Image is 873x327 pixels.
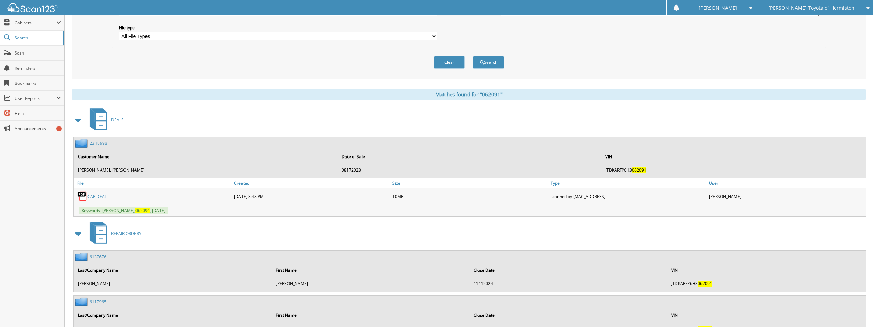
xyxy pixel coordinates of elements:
span: Help [15,110,61,116]
div: [PERSON_NAME] [707,189,866,203]
th: First Name [272,263,470,277]
button: Search [473,56,504,69]
span: DEALS [111,117,124,123]
td: 11112024 [470,278,668,289]
a: Size [391,178,549,188]
img: scan123-logo-white.svg [7,3,58,12]
label: File type [119,25,437,31]
span: Scan [15,50,61,56]
span: Cabinets [15,20,56,26]
div: scanned by [MAC_ADDRESS] [549,189,707,203]
a: Type [549,178,707,188]
div: 10MB [391,189,549,203]
th: Date of Sale [338,150,601,164]
div: Matches found for "062091" [72,89,866,100]
td: JTDKARFP6H3 [668,278,865,289]
img: folder2.png [75,253,90,261]
th: VIN [668,263,865,277]
a: 6137676 [90,254,106,260]
td: 08172023 [338,164,601,176]
a: 23H899B [90,140,107,146]
td: [PERSON_NAME] [74,278,272,289]
div: 1 [56,126,62,131]
img: folder2.png [75,297,90,306]
th: Customer Name [74,150,338,164]
a: CAR DEAL [87,194,107,199]
span: REPAIR ORDERS [111,231,141,236]
img: folder2.png [75,139,90,148]
a: 6117965 [90,299,106,305]
td: [PERSON_NAME] [272,278,470,289]
span: Bookmarks [15,80,61,86]
span: 062091 [632,167,646,173]
span: Announcements [15,126,61,131]
span: User Reports [15,95,56,101]
span: Search [15,35,60,41]
a: File [74,178,232,188]
th: First Name [272,308,470,322]
span: 062091 [698,281,712,287]
a: DEALS [85,106,124,133]
a: Created [232,178,391,188]
th: Close Date [470,263,668,277]
a: User [707,178,866,188]
span: Reminders [15,65,61,71]
th: Last/Company Name [74,308,272,322]
span: [PERSON_NAME] [699,6,737,10]
th: VIN [668,308,865,322]
div: [DATE] 3:48 PM [232,189,391,203]
a: REPAIR ORDERS [85,220,141,247]
td: JTDKARFP6H3 [602,164,865,176]
span: [PERSON_NAME] Toyota of Hermiston [768,6,854,10]
th: Close Date [470,308,668,322]
span: 062091 [135,208,150,213]
img: PDF.png [77,191,87,201]
th: VIN [602,150,865,164]
th: Last/Company Name [74,263,272,277]
button: Clear [434,56,465,69]
span: Keywords: [PERSON_NAME], , [DATE] [79,207,168,214]
td: [PERSON_NAME], [PERSON_NAME] [74,164,338,176]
